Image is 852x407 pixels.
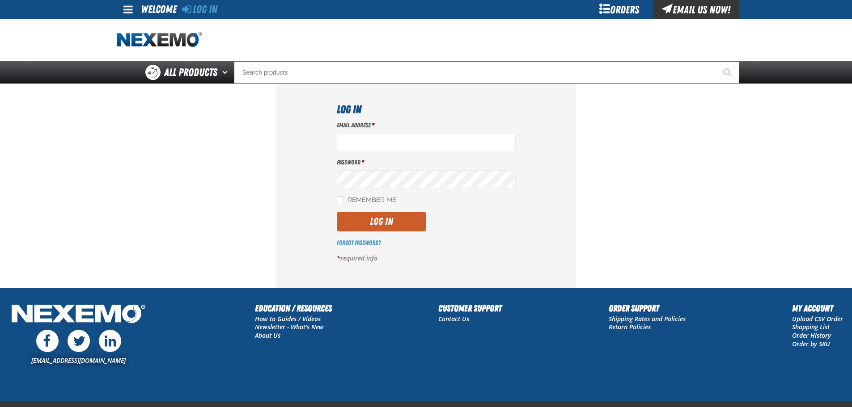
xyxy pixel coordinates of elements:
[792,302,843,315] h2: My Account
[609,323,651,331] a: Return Policies
[117,32,202,48] a: Home
[717,61,739,84] button: Start Searching
[337,212,426,231] button: Log In
[164,64,217,80] span: All Products
[792,331,831,340] a: Order History
[255,331,280,340] a: About Us
[438,302,502,315] h2: Customer Support
[219,61,234,84] button: Open All Products pages
[117,32,202,48] img: Nexemo logo
[792,315,843,323] a: Upload CSV Order
[337,121,516,130] label: Email Address
[31,356,126,365] a: [EMAIL_ADDRESS][DOMAIN_NAME]
[609,302,686,315] h2: Order Support
[337,101,516,117] h1: Log In
[337,158,516,167] label: Password
[792,323,830,331] a: Shopping List
[255,323,324,331] a: Newsletter - What's New
[182,3,217,16] a: Log In
[337,239,381,246] a: Forgot Password?
[337,254,516,263] p: required info
[255,302,332,315] h2: Education / Resources
[792,340,830,348] a: Order by SKU
[609,315,686,323] a: Shipping Rates and Policies
[438,315,469,323] a: Contact Us
[337,196,344,203] input: Remember Me
[255,315,321,323] a: How to Guides / Videos
[234,61,739,84] input: Search
[337,196,396,205] label: Remember Me
[9,302,148,328] img: Nexemo Logo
